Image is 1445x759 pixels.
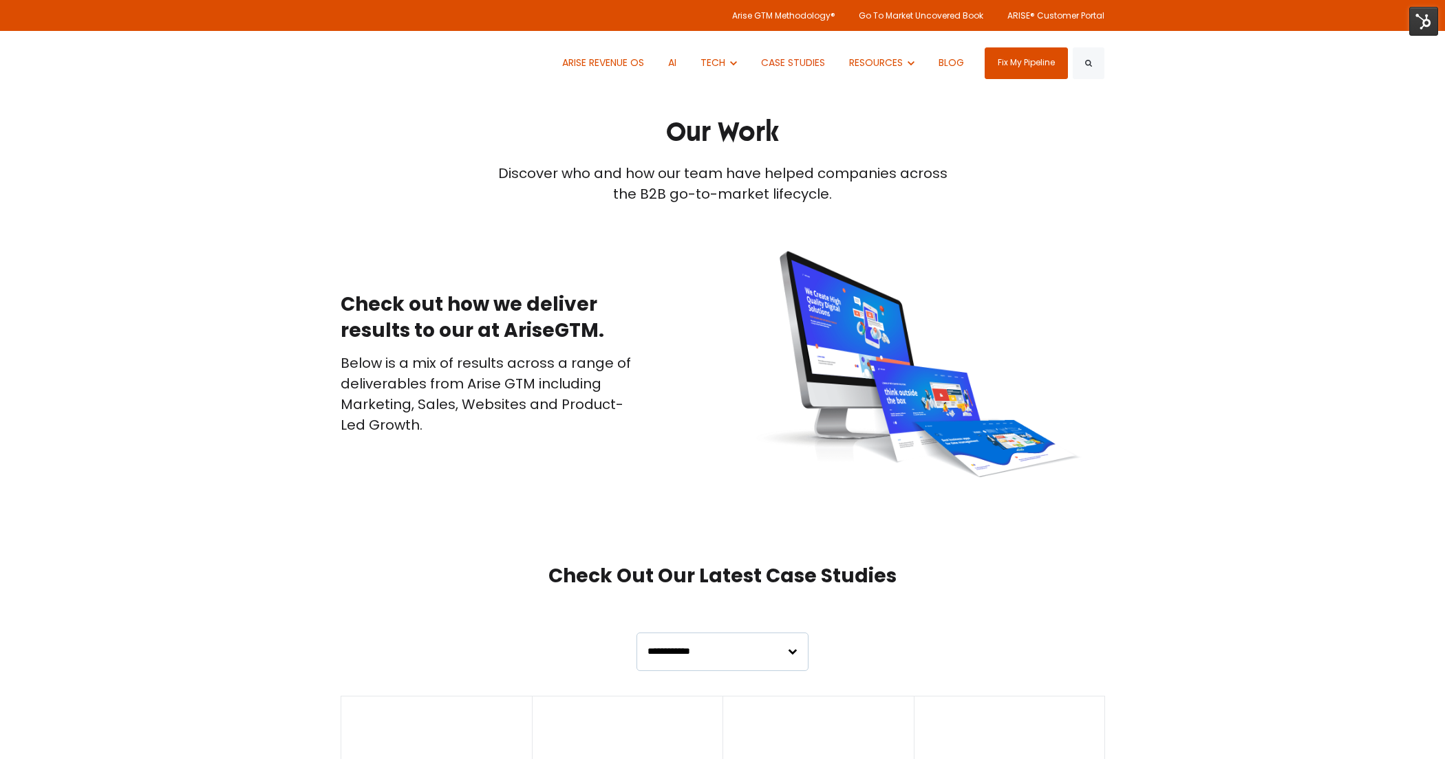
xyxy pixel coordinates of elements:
[341,163,1104,184] div: Discover who and how our team have helped companies across
[341,353,647,435] p: Below is a mix of results across a range of deliverables from Arise GTM including Marketing, Sale...
[733,239,1104,489] img: website-design
[341,563,1104,589] h2: Check Out Our Latest Case Studies
[690,31,747,95] button: Show submenu for TECH TECH
[751,31,835,95] a: CASE STUDIES
[839,31,925,95] button: Show submenu for RESOURCES RESOURCES
[552,31,654,95] a: ARISE REVENUE OS
[341,47,369,78] img: ARISE GTM logo (1) white
[1409,7,1438,36] img: HubSpot Tools Menu Toggle
[341,291,647,344] h2: Check out how we deliver results to our at AriseGTM.
[928,31,974,95] a: BLOG
[1073,47,1104,79] button: Search
[658,31,687,95] a: AI
[341,115,1104,150] h1: Our Work
[849,56,903,69] span: RESOURCES
[700,56,725,69] span: TECH
[341,184,1104,204] div: the B2B go-to-market lifecycle.
[552,31,974,95] nav: Desktop navigation
[985,47,1068,79] a: Fix My Pipeline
